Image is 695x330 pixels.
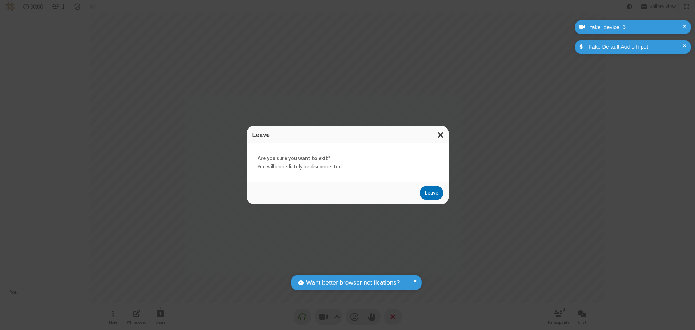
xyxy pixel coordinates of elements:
[252,131,443,138] h3: Leave
[247,143,449,182] div: You will immediately be disconnected.
[306,278,400,288] span: Want better browser notifications?
[420,186,443,200] button: Leave
[588,23,686,32] div: fake_device_0
[586,43,686,51] div: Fake Default Audio Input
[258,154,438,163] strong: Are you sure you want to exit?
[433,126,449,144] button: Close modal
